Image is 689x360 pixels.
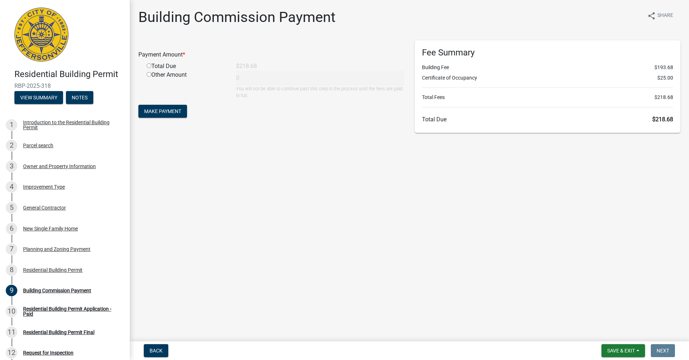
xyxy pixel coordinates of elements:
[6,119,17,131] div: 1
[141,71,231,99] div: Other Amount
[23,120,118,130] div: Introduction to the Residential Building Permit
[422,48,673,58] h6: Fee Summary
[6,285,17,296] div: 9
[652,116,673,123] span: $218.68
[6,140,17,151] div: 2
[422,94,673,101] li: Total Fees
[23,143,53,148] div: Parcel search
[6,243,17,255] div: 7
[14,91,63,104] button: View Summary
[141,62,231,71] div: Total Due
[601,344,645,357] button: Save & Exit
[144,344,168,357] button: Back
[144,108,181,114] span: Make Payment
[422,116,673,123] h6: Total Due
[654,64,673,71] span: $193.68
[133,50,409,59] div: Payment Amount
[14,95,63,101] wm-modal-confirm: Summary
[6,223,17,234] div: 6
[23,184,65,189] div: Improvement Type
[607,348,635,354] span: Save & Exit
[23,164,96,169] div: Owner and Property Information
[6,202,17,213] div: 5
[6,306,17,317] div: 10
[138,105,187,118] button: Make Payment
[641,9,679,23] button: shareShare
[6,264,17,276] div: 8
[66,95,93,101] wm-modal-confirm: Notes
[6,347,17,359] div: 12
[23,330,94,335] div: Residential Building Permit Final
[23,267,83,273] div: Residential Building Permit
[14,82,115,89] span: RBP-2025-318
[23,306,118,316] div: Residential Building Permit Application - Paid
[66,91,93,104] button: Notes
[150,348,163,354] span: Back
[422,64,673,71] li: Building Fee
[647,12,656,20] i: share
[657,348,669,354] span: Next
[138,9,335,26] h1: Building Commission Payment
[23,247,90,252] div: Planning and Zoning Payment
[23,350,74,355] div: Request for Inspection
[657,12,673,20] span: Share
[422,74,673,82] li: Certificate of Occupancy
[651,344,675,357] button: Next
[654,94,673,101] span: $218.68
[14,69,124,80] h4: Residential Building Permit
[23,205,66,210] div: General Contractor
[14,8,68,62] img: City of Jeffersonville, Indiana
[6,161,17,172] div: 3
[6,327,17,338] div: 11
[23,226,78,231] div: New Single Family Home
[657,74,673,82] span: $25.00
[23,288,91,293] div: Building Commission Payment
[6,181,17,193] div: 4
